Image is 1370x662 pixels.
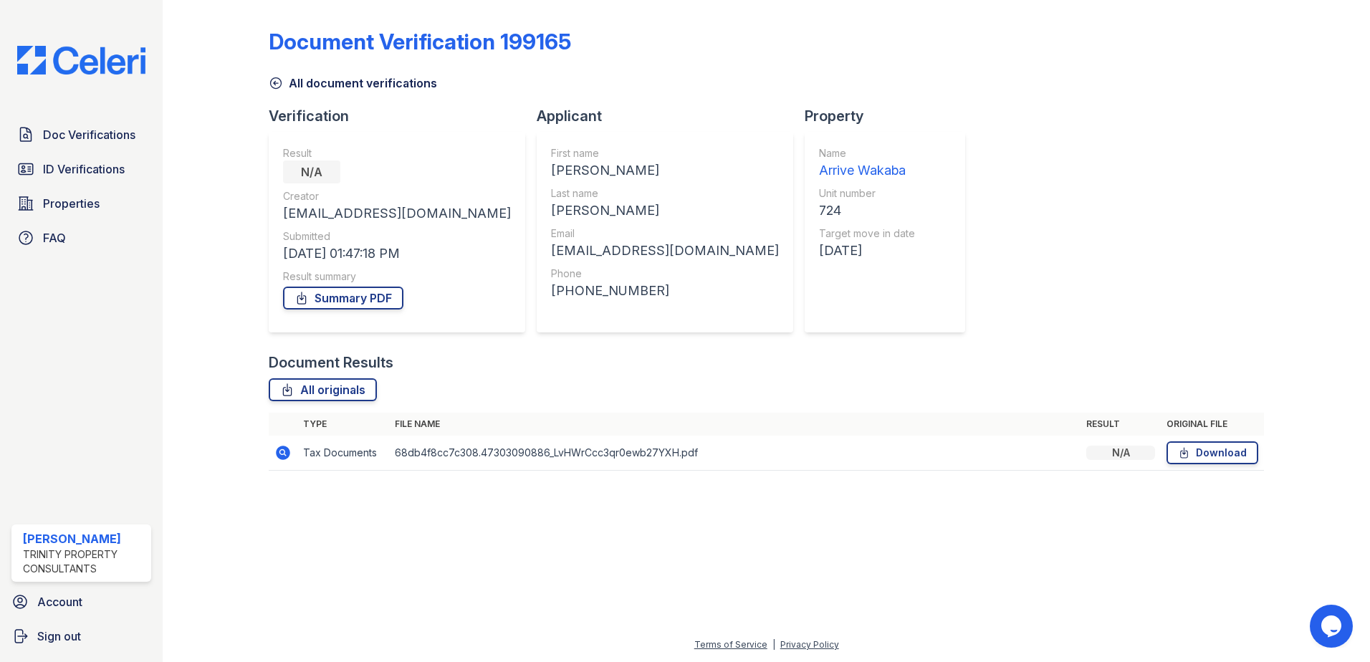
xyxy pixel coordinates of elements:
div: Unit number [819,186,915,201]
iframe: chat widget [1310,605,1356,648]
div: [PERSON_NAME] [551,201,779,221]
a: Name Arrive Wakaba [819,146,915,181]
div: Name [819,146,915,160]
div: First name [551,146,779,160]
div: Email [551,226,779,241]
img: CE_Logo_Blue-a8612792a0a2168367f1c8372b55b34899dd931a85d93a1a3d3e32e68fde9ad4.png [6,46,157,75]
th: Type [297,413,389,436]
div: Result summary [283,269,511,284]
a: Doc Verifications [11,120,151,149]
a: All originals [269,378,377,401]
div: Result [283,146,511,160]
span: Account [37,593,82,610]
span: Doc Verifications [43,126,135,143]
th: Result [1081,413,1161,436]
div: Phone [551,267,779,281]
div: N/A [283,160,340,183]
td: Tax Documents [297,436,389,471]
td: 68db4f8cc7c308.47303090886_LvHWrCcc3qr0ewb27YXH.pdf [389,436,1081,471]
span: ID Verifications [43,160,125,178]
div: [EMAIL_ADDRESS][DOMAIN_NAME] [283,203,511,224]
div: Document Verification 199165 [269,29,571,54]
div: [DATE] 01:47:18 PM [283,244,511,264]
a: Terms of Service [694,639,767,650]
div: [PERSON_NAME] [551,160,779,181]
a: Summary PDF [283,287,403,310]
div: 724 [819,201,915,221]
th: File name [389,413,1081,436]
a: Account [6,587,157,616]
span: Properties [43,195,100,212]
a: Privacy Policy [780,639,839,650]
div: [DATE] [819,241,915,261]
th: Original file [1161,413,1264,436]
div: Arrive Wakaba [819,160,915,181]
div: Verification [269,106,537,126]
span: Sign out [37,628,81,645]
div: [EMAIL_ADDRESS][DOMAIN_NAME] [551,241,779,261]
a: FAQ [11,224,151,252]
div: | [772,639,775,650]
a: ID Verifications [11,155,151,183]
div: Target move in date [819,226,915,241]
a: All document verifications [269,75,437,92]
div: [PHONE_NUMBER] [551,281,779,301]
div: Document Results [269,352,393,373]
div: Submitted [283,229,511,244]
a: Sign out [6,622,157,651]
div: Trinity Property Consultants [23,547,145,576]
div: Last name [551,186,779,201]
a: Download [1167,441,1258,464]
a: Properties [11,189,151,218]
span: FAQ [43,229,66,246]
div: [PERSON_NAME] [23,530,145,547]
div: Creator [283,189,511,203]
div: N/A [1086,446,1155,460]
div: Applicant [537,106,805,126]
div: Property [805,106,977,126]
